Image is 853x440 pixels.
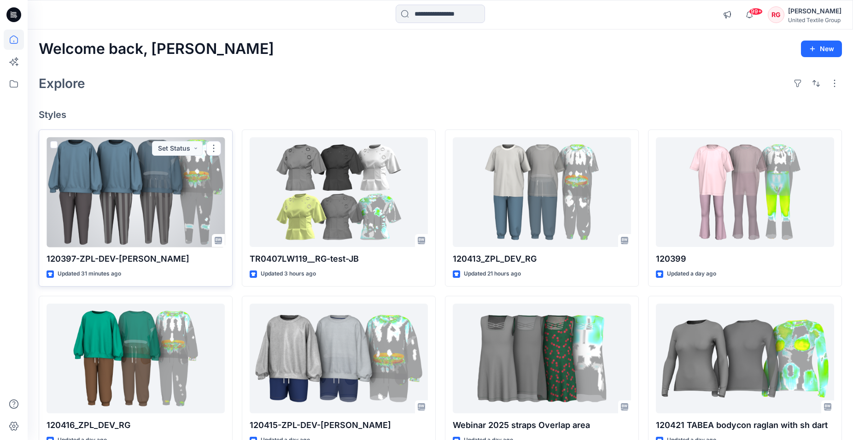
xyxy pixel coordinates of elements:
[47,304,225,414] a: 120416_ZPL_DEV_RG
[667,269,716,279] p: Updated a day ago
[250,137,428,247] a: TR0407LW119__RG-test-JB
[250,252,428,265] p: TR0407LW119__RG-test-JB
[453,419,631,432] p: Webinar 2025 straps Overlap area
[656,419,834,432] p: 120421 TABEA bodycon raglan with sh dart
[453,304,631,414] a: Webinar 2025 straps Overlap area
[58,269,121,279] p: Updated 31 minutes ago
[250,419,428,432] p: 120415-ZPL-DEV-[PERSON_NAME]
[656,304,834,414] a: 120421 TABEA bodycon raglan with sh dart
[261,269,316,279] p: Updated 3 hours ago
[39,76,85,91] h2: Explore
[39,109,842,120] h4: Styles
[39,41,274,58] h2: Welcome back, [PERSON_NAME]
[464,269,521,279] p: Updated 21 hours ago
[788,6,841,17] div: [PERSON_NAME]
[250,304,428,414] a: 120415-ZPL-DEV-RG-JB
[656,252,834,265] p: 120399
[656,137,834,247] a: 120399
[749,8,763,15] span: 99+
[47,419,225,432] p: 120416_ZPL_DEV_RG
[47,252,225,265] p: 120397-ZPL-DEV-[PERSON_NAME]
[47,137,225,247] a: 120397-ZPL-DEV-RG-JB
[453,252,631,265] p: 120413_ZPL_DEV_RG
[788,17,841,23] div: United Textile Group
[768,6,784,23] div: RG
[801,41,842,57] button: New
[453,137,631,247] a: 120413_ZPL_DEV_RG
